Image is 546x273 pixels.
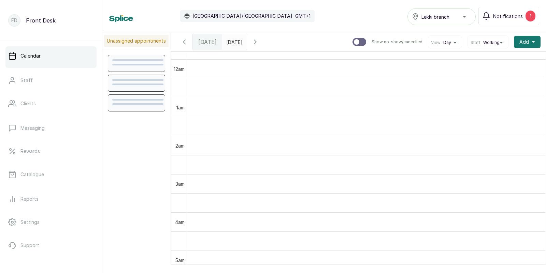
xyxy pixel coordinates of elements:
p: Show no-show/cancelled [372,39,422,45]
div: 5am [174,257,186,264]
span: [DATE] [198,38,217,46]
a: Staff [5,71,97,90]
button: StaffWorking [471,40,505,45]
p: Catalogue [20,171,44,178]
p: FD [11,17,17,24]
p: Reports [20,196,39,202]
div: [DATE] [193,34,222,50]
p: Clients [20,100,36,107]
div: 1am [175,104,186,111]
a: Catalogue [5,165,97,184]
span: Lekki branch [421,13,449,20]
p: Support [20,242,39,249]
p: Front Desk [26,16,56,25]
span: Working [483,40,500,45]
div: 2am [174,142,186,149]
a: Rewards [5,142,97,161]
span: Notifications [493,13,523,20]
div: 1 [526,11,535,21]
p: Rewards [20,148,40,155]
a: Reports [5,189,97,209]
a: Settings [5,213,97,232]
a: Messaging [5,119,97,138]
span: View [431,40,441,45]
span: Add [519,39,529,45]
a: Calendar [5,46,97,65]
span: Staff [471,40,480,45]
a: Support [5,236,97,255]
p: [GEOGRAPHIC_DATA]/[GEOGRAPHIC_DATA] [192,13,292,19]
button: Notifications1 [478,7,539,25]
p: Messaging [20,125,45,132]
p: Staff [20,77,33,84]
div: 12am [172,65,186,73]
p: GMT+1 [295,13,311,19]
div: 4am [174,218,186,226]
a: Clients [5,94,97,113]
div: 3am [174,180,186,187]
button: Add [514,36,541,48]
p: Calendar [20,52,41,59]
p: Unassigned appointments [104,35,169,47]
button: ViewDay [431,40,459,45]
span: Day [443,40,451,45]
button: Lekki branch [407,8,476,25]
p: Settings [20,219,40,226]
